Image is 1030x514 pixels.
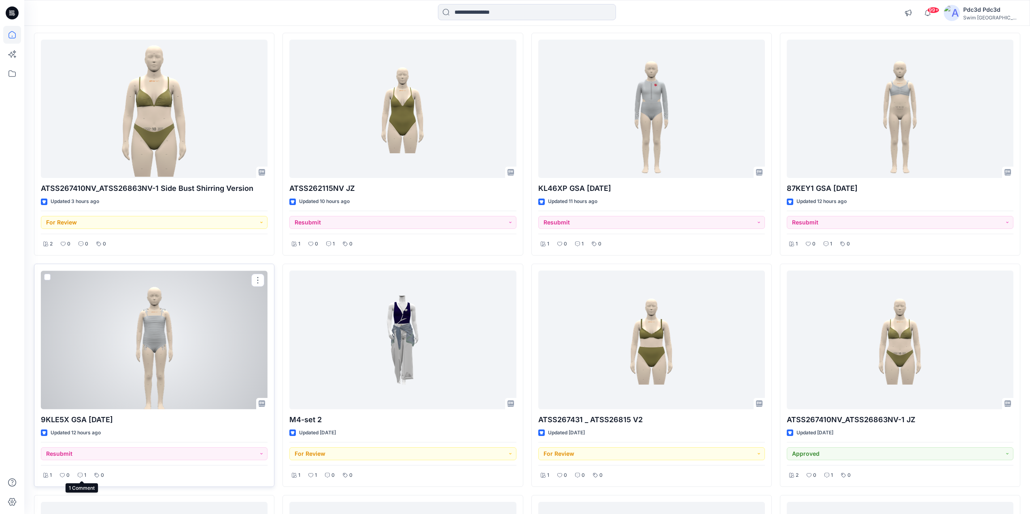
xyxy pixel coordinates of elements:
p: 0 [582,471,585,480]
p: ATSS267431 _ ATSS26815 V2 [538,414,765,425]
p: 0 [847,240,850,248]
p: 1 [84,471,86,480]
p: 0 [813,471,816,480]
p: 0 [847,471,851,480]
p: Updated 12 hours ago [51,429,101,437]
p: 1 [831,471,833,480]
p: ATSS267410NV_ATSS26863NV-1 Side Bust Shirring Version [41,183,268,194]
span: 99+ [927,7,939,13]
div: Pdc3d Pdc3d [963,5,1020,15]
p: 87KEY1 GSA [DATE] [787,183,1013,194]
p: 1 [333,240,335,248]
p: 1 [796,240,798,248]
p: KL46XP GSA [DATE] [538,183,765,194]
p: 0 [349,240,353,248]
a: KL46XP GSA 2025.8.12 [538,40,765,178]
p: 0 [349,471,353,480]
img: avatar [944,5,960,21]
p: Updated [DATE] [548,429,585,437]
p: Updated [DATE] [299,429,336,437]
p: 1 [298,471,300,480]
p: 1 [315,471,317,480]
p: Updated 11 hours ago [548,197,597,206]
a: ATSS267410NV_ATSS26863NV-1 Side Bust Shirring Version [41,40,268,178]
a: M4-set 2 [289,271,516,409]
p: 1 [298,240,300,248]
p: Updated [DATE] [796,429,833,437]
p: 0 [599,471,603,480]
p: 1 [830,240,832,248]
p: 2 [796,471,799,480]
p: 0 [67,240,70,248]
p: 2 [50,240,53,248]
p: 1 [547,471,549,480]
p: 0 [101,471,104,480]
p: 0 [812,240,816,248]
p: 1 [582,240,584,248]
p: 0 [564,240,567,248]
a: ATSS267410NV_ATSS26863NV-1 JZ [787,271,1013,409]
a: ATSS267431 _ ATSS26815 V2 [538,271,765,409]
p: 1 [50,471,52,480]
p: 0 [66,471,70,480]
a: 9KLE5X GSA 2025.07.31 [41,271,268,409]
p: 0 [331,471,335,480]
p: M4-set 2 [289,414,516,425]
p: ATSS267410NV_ATSS26863NV-1 JZ [787,414,1013,425]
p: 9KLE5X GSA [DATE] [41,414,268,425]
p: Updated 12 hours ago [796,197,847,206]
p: Updated 10 hours ago [299,197,350,206]
a: 87KEY1 GSA 2025.8.7 [787,40,1013,178]
p: 0 [103,240,106,248]
p: 1 [547,240,549,248]
div: Swim [GEOGRAPHIC_DATA] [963,15,1020,21]
p: 0 [598,240,601,248]
p: 0 [85,240,88,248]
p: 0 [564,471,567,480]
a: ATSS262115NV JZ [289,40,516,178]
p: ATSS262115NV JZ [289,183,516,194]
p: Updated 3 hours ago [51,197,99,206]
p: 0 [315,240,318,248]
